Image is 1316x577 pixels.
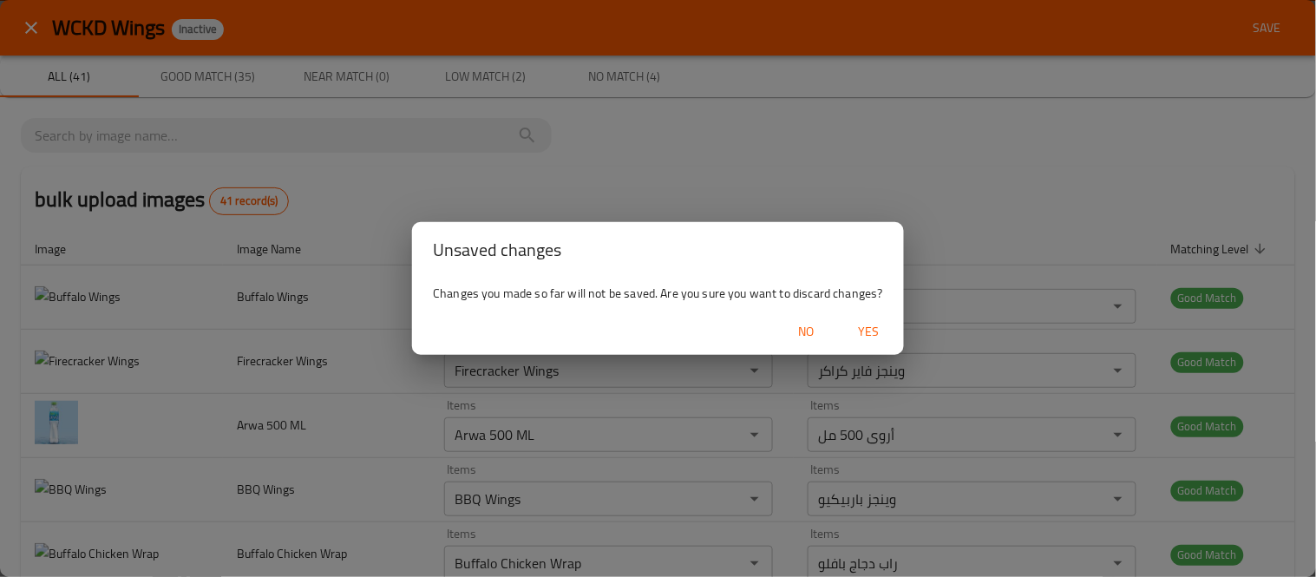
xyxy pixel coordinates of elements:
[779,316,835,348] button: No
[841,316,897,348] button: Yes
[412,278,904,309] div: Changes you made so far will not be saved. Are you sure you want to discard changes?
[786,321,828,343] span: No
[433,236,883,264] h2: Unsaved changes
[848,321,890,343] span: Yes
